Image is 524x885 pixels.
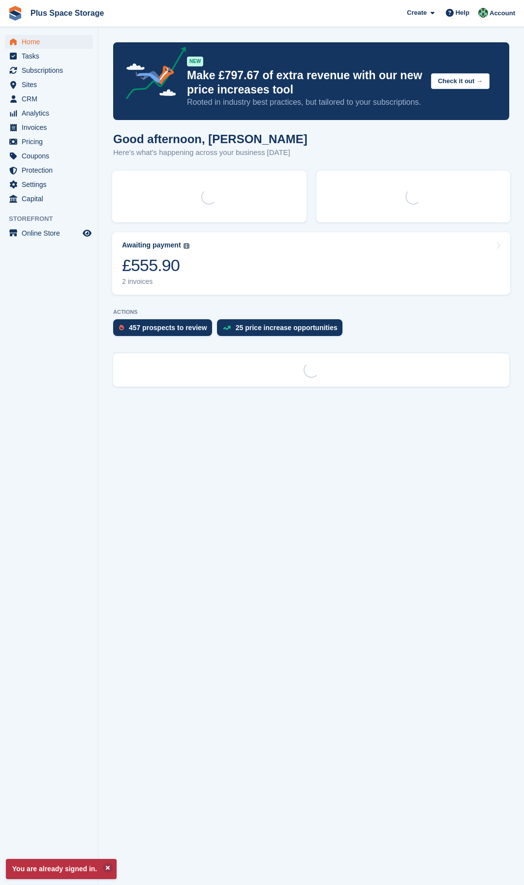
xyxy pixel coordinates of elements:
[22,92,81,106] span: CRM
[129,324,207,332] div: 457 prospects to review
[119,325,124,331] img: prospect-51fa495bee0391a8d652442698ab0144808aea92771e9ea1ae160a38d050c398.svg
[5,92,93,106] a: menu
[187,57,203,66] div: NEW
[184,243,189,249] img: icon-info-grey-7440780725fd019a000dd9b08b2336e03edf1995a4989e88bcd33f0948082b44.svg
[5,106,93,120] a: menu
[407,8,427,18] span: Create
[27,5,108,21] a: Plus Space Storage
[236,324,338,332] div: 25 price increase opportunities
[112,232,510,295] a: Awaiting payment £555.90 2 invoices
[478,8,488,18] img: Karolis Stasinskas
[187,68,423,97] p: Make £797.67 of extra revenue with our new price increases tool
[118,47,186,103] img: price-adjustments-announcement-icon-8257ccfd72463d97f412b2fc003d46551f7dbcb40ab6d574587a9cd5c0d94...
[187,97,423,108] p: Rooted in industry best practices, but tailored to your subscriptions.
[113,309,509,315] p: ACTIONS
[81,227,93,239] a: Preview store
[122,241,181,249] div: Awaiting payment
[22,192,81,206] span: Capital
[5,78,93,92] a: menu
[5,135,93,149] a: menu
[122,255,189,275] div: £555.90
[5,226,93,240] a: menu
[5,35,93,49] a: menu
[490,8,515,18] span: Account
[22,121,81,134] span: Invoices
[9,214,98,224] span: Storefront
[122,277,189,286] div: 2 invoices
[431,73,490,90] button: Check it out →
[113,132,308,146] h1: Good afternoon, [PERSON_NAME]
[456,8,469,18] span: Help
[5,192,93,206] a: menu
[22,106,81,120] span: Analytics
[217,319,347,341] a: 25 price increase opportunities
[22,178,81,191] span: Settings
[22,78,81,92] span: Sites
[6,859,117,879] p: You are already signed in.
[5,163,93,177] a: menu
[5,49,93,63] a: menu
[22,163,81,177] span: Protection
[5,178,93,191] a: menu
[22,226,81,240] span: Online Store
[22,35,81,49] span: Home
[22,49,81,63] span: Tasks
[223,326,231,330] img: price_increase_opportunities-93ffe204e8149a01c8c9dc8f82e8f89637d9d84a8eef4429ea346261dce0b2c0.svg
[5,121,93,134] a: menu
[5,63,93,77] a: menu
[22,63,81,77] span: Subscriptions
[22,149,81,163] span: Coupons
[113,147,308,158] p: Here's what's happening across your business [DATE]
[22,135,81,149] span: Pricing
[8,6,23,21] img: stora-icon-8386f47178a22dfd0bd8f6a31ec36ba5ce8667c1dd55bd0f319d3a0aa187defe.svg
[5,149,93,163] a: menu
[113,319,217,341] a: 457 prospects to review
